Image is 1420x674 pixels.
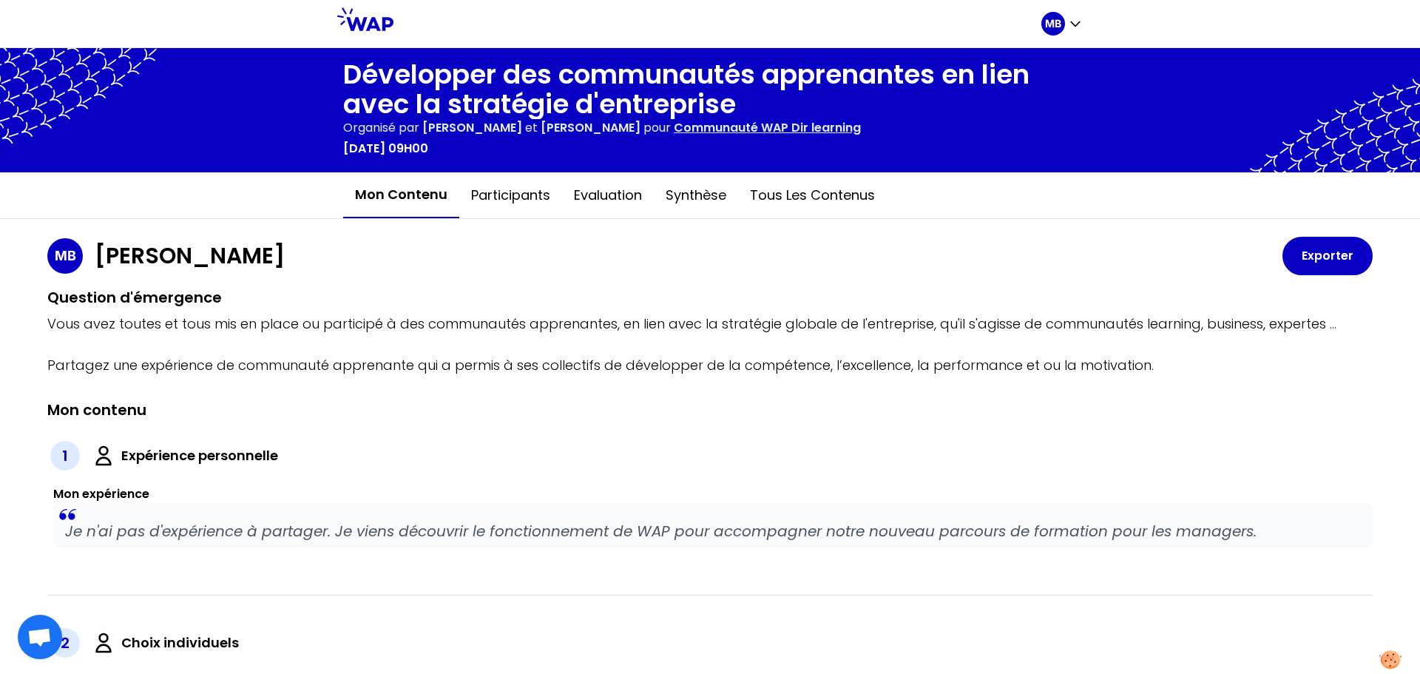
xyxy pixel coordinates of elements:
h1: [PERSON_NAME] [95,243,285,269]
button: Exporter [1282,237,1373,275]
p: MB [55,246,76,266]
label: Choix individuels [121,633,239,653]
p: pour [643,119,671,137]
p: Vous avez toutes et tous mis en place ou participé à des communautés apprenantes, en lien avec la... [47,314,1373,376]
button: MB [1041,12,1083,36]
div: Ouvrir le chat [18,615,62,659]
button: Participants [459,173,562,218]
p: et [422,119,640,137]
p: MB [1045,16,1061,31]
label: Expérience personnelle [121,445,278,466]
span: [PERSON_NAME] [541,119,640,136]
h2: Mon contenu [47,400,146,420]
button: Evaluation [562,173,654,218]
button: Tous les contenus [738,173,887,218]
p: [DATE] 09h00 [343,140,428,158]
button: Synthèse [654,173,738,218]
p: Communauté WAP Dir learning [674,119,861,137]
div: 1 [50,441,80,471]
h1: Développer des communautés apprenantes en lien avec la stratégie d'entreprise [343,60,1077,119]
span: [PERSON_NAME] [422,119,522,136]
p: Je n'ai pas d'expérience à partager. Je viens découvrir le fonctionnement de WAP pour accompagner... [65,521,1361,542]
h2: Question d'émergence [47,287,1373,308]
div: 2 [50,628,80,658]
h3: Mon expérience [53,485,1373,503]
p: Organisé par [343,119,419,137]
button: Mon contenu [343,172,459,218]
